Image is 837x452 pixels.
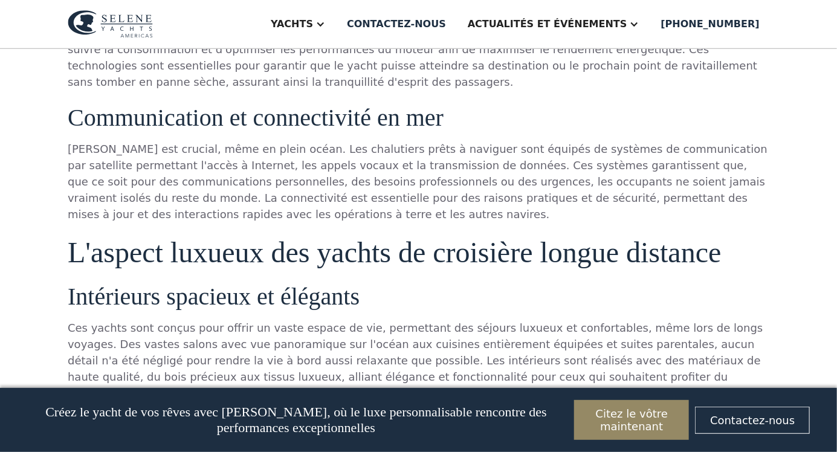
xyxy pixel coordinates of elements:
[661,18,760,30] font: [PHONE_NUMBER]
[695,407,810,434] a: Contactez-nous
[68,236,722,268] font: L'aspect luxueux des yachts de croisière longue distance
[347,18,446,30] font: Contactez-nous
[68,143,768,221] font: [PERSON_NAME] est crucial, même en plein océan. Les chalutiers prêts à naviguer sont équipés de s...
[68,10,153,38] img: logo
[271,18,313,30] font: Yachts
[68,10,768,88] font: Une gestion efficace du carburant est essentielle pour les meilleurs chalutiers, car la capacité ...
[68,104,444,131] font: Communication et connectivité en mer
[596,407,668,433] font: Citez le vôtre maintenant
[45,404,547,435] font: Créez le yacht de vos rêves avec [PERSON_NAME], où le luxe personnalisable rencontre des performa...
[68,321,763,399] font: Ces yachts sont conçus pour offrir un vaste espace de vie, permettant des séjours luxueux et conf...
[574,400,689,440] a: Citez le vôtre maintenant
[68,283,360,310] font: Intérieurs spacieux et élégants
[710,414,795,427] font: Contactez-nous
[468,18,627,30] font: Actualités et événements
